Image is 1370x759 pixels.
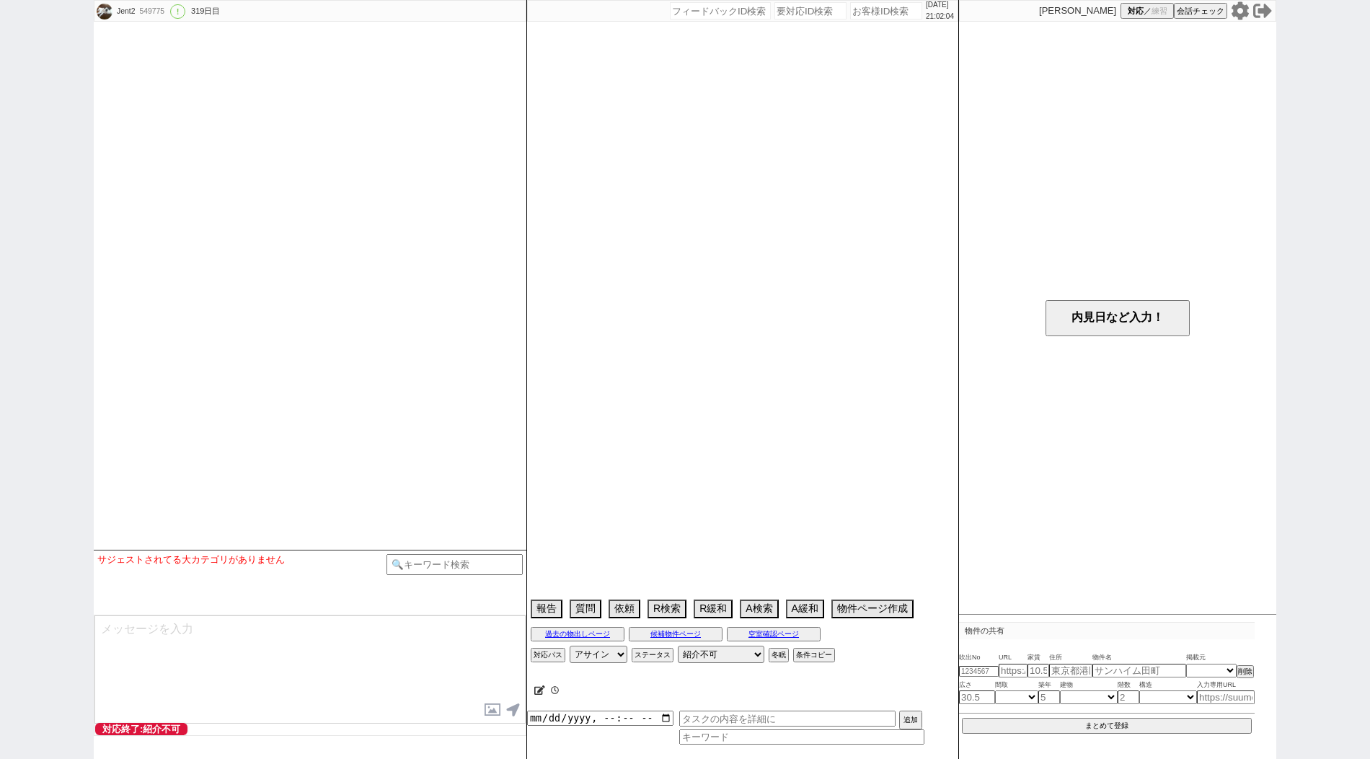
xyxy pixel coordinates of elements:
[1121,3,1174,19] button: 対応／練習
[679,729,924,745] input: キーワード
[899,711,922,729] button: 追加
[1049,652,1092,664] span: 住所
[959,652,999,664] span: 吹出No
[1197,690,1255,704] input: https://suumo.jp/chintai/jnc_000022489271
[694,600,733,618] button: R緩和
[793,648,835,662] button: 条件コピー
[1038,690,1060,704] input: 5
[531,648,565,662] button: 対応パス
[115,6,135,17] div: Jent2
[1118,690,1139,704] input: 2
[1128,6,1144,17] span: 対応
[769,648,789,662] button: 冬眠
[1060,680,1118,691] span: 建物
[1177,6,1224,17] span: 会話チェック
[570,600,601,618] button: 質問
[740,600,778,618] button: A検索
[531,600,562,618] button: 報告
[170,4,185,19] div: !
[727,627,821,641] button: 空室確認ページ
[831,600,914,618] button: 物件ページ作成
[959,690,995,704] input: 30.5
[1118,680,1139,691] span: 階数
[995,680,1038,691] span: 間取
[1139,680,1197,691] span: 構造
[1049,664,1092,677] input: 東京都港区海岸３
[1027,652,1049,664] span: 家賃
[999,652,1027,664] span: URL
[135,6,167,17] div: 549775
[1197,680,1255,691] span: 入力専用URL
[609,600,640,618] button: 依頼
[629,627,722,641] button: 候補物件ページ
[1186,652,1206,664] span: 掲載元
[1092,664,1186,677] input: サンハイム田町
[786,600,824,618] button: A緩和
[632,648,673,662] button: ステータス
[774,2,847,19] input: 要対応ID検索
[959,680,995,691] span: 広さ
[1237,665,1254,678] button: 削除
[850,2,922,19] input: お客様ID検索
[1046,300,1190,336] button: 内見日など入力！
[1152,6,1167,17] span: 練習
[97,4,112,19] img: 0m05a98d77725134f30b0f34f50366e41b3a0b1cff53d1
[926,11,954,22] p: 21:02:04
[959,666,999,677] input: 1234567
[386,554,523,575] input: 🔍キーワード検索
[648,600,686,618] button: R検索
[191,6,220,17] div: 319日目
[1038,680,1060,691] span: 築年
[999,664,1027,677] input: https://suumo.jp/chintai/jnc_000022489271
[531,627,624,641] button: 過去の物出しページ
[1092,652,1186,664] span: 物件名
[962,718,1252,734] button: まとめて登録
[670,2,771,19] input: フィードバックID検索
[959,622,1255,639] p: 物件の共有
[1174,3,1227,19] button: 会話チェック
[1039,5,1116,17] p: [PERSON_NAME]
[1027,664,1049,677] input: 10.5
[679,711,896,727] input: タスクの内容を詳細に
[95,723,187,735] span: 対応終了:紹介不可
[97,554,386,566] div: サジェストされてる大カテゴリがありません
